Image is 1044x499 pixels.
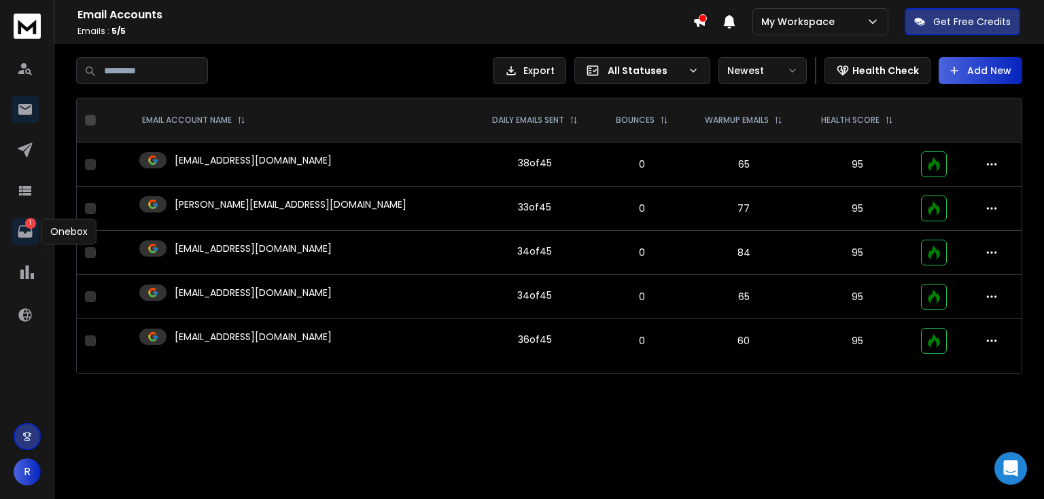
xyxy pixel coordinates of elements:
p: 0 [606,246,677,259]
p: [EMAIL_ADDRESS][DOMAIN_NAME] [175,330,332,344]
button: Add New [939,57,1022,84]
p: 0 [606,158,677,171]
div: 33 of 45 [518,200,551,214]
td: 65 [685,143,802,187]
p: 0 [606,334,677,348]
td: 60 [685,319,802,363]
div: Open Intercom Messenger [994,452,1027,485]
button: Newest [718,57,807,84]
button: R [14,458,41,485]
p: Emails : [77,26,693,37]
p: [PERSON_NAME][EMAIL_ADDRESS][DOMAIN_NAME] [175,198,406,211]
a: 1 [12,218,39,245]
td: 84 [685,231,802,275]
td: 65 [685,275,802,319]
p: [EMAIL_ADDRESS][DOMAIN_NAME] [175,286,332,299]
p: My Workspace [761,15,840,29]
p: [EMAIL_ADDRESS][DOMAIN_NAME] [175,153,332,167]
div: EMAIL ACCOUNT NAME [142,115,245,126]
button: Health Check [824,57,930,84]
div: 34 of 45 [517,244,552,258]
td: 95 [802,275,913,319]
td: 77 [685,187,802,231]
p: Get Free Credits [933,15,1011,29]
p: [EMAIL_ADDRESS][DOMAIN_NAME] [175,242,332,255]
td: 95 [802,319,913,363]
button: Export [493,57,566,84]
div: 34 of 45 [517,289,552,302]
p: 0 [606,202,677,215]
td: 95 [802,231,913,275]
td: 95 [802,187,913,231]
p: HEALTH SCORE [821,115,880,126]
p: All Statuses [608,64,682,77]
div: 36 of 45 [518,333,552,346]
p: Health Check [852,64,919,77]
p: WARMUP EMAILS [705,115,769,126]
div: Onebox [41,219,97,244]
p: 0 [606,290,677,303]
span: 5 / 5 [111,25,126,37]
div: 38 of 45 [518,156,552,170]
img: logo [14,14,41,39]
h1: Email Accounts [77,7,693,23]
button: Get Free Credits [905,8,1020,35]
p: BOUNCES [616,115,655,126]
td: 95 [802,143,913,187]
p: DAILY EMAILS SENT [492,115,564,126]
p: 1 [25,218,36,229]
